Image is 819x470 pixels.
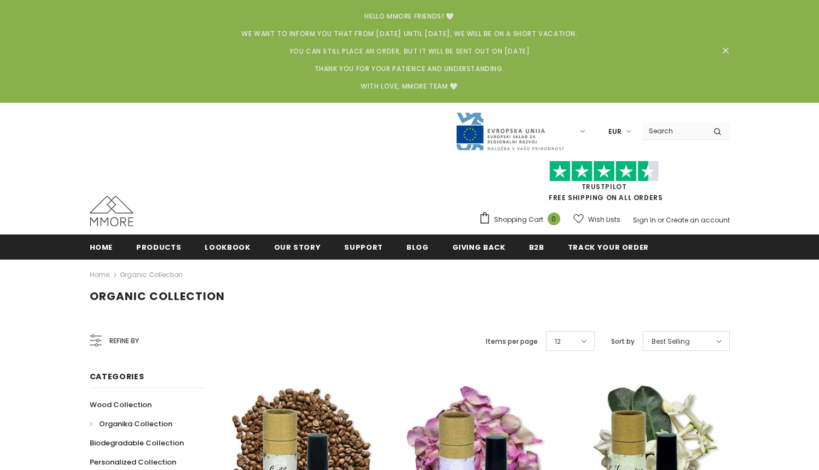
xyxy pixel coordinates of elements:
[274,242,321,252] span: Our Story
[90,242,113,252] span: Home
[548,213,560,225] span: 0
[103,81,716,92] p: With Love, MMORE Team 🤍
[642,123,705,139] input: Search Site
[611,336,635,347] label: Sort by
[274,234,321,259] a: Our Story
[136,234,181,259] a: Products
[633,215,656,225] a: Sign In
[99,419,172,429] span: Organika Collection
[452,234,506,259] a: Giving back
[568,242,649,252] span: Track your order
[90,395,152,414] a: Wood Collection
[494,214,543,225] span: Shopping Cart
[455,111,565,151] img: Javni Razpis
[452,242,506,252] span: Giving back
[529,234,544,259] a: B2B
[90,438,184,448] span: Biodegradable Collection
[90,399,152,410] span: Wood Collection
[344,242,383,252] span: support
[103,28,716,39] p: We want to inform you that from [DATE] until [DATE], we will be on a short vacation.
[529,242,544,252] span: B2B
[90,414,172,433] a: Organika Collection
[90,457,176,467] span: Personalized Collection
[658,215,664,225] span: or
[120,270,183,279] a: Organic Collection
[479,166,730,202] span: FREE SHIPPING ON ALL ORDERS
[555,336,561,347] span: 12
[666,215,730,225] a: Create an account
[568,234,649,259] a: Track your order
[103,11,716,22] p: Hello MMORE Friends! 🤍
[90,196,133,226] img: MMORE Cases
[90,268,109,281] a: Home
[90,289,225,304] span: Organic Collection
[455,126,565,136] a: Javni Razpis
[406,234,429,259] a: Blog
[109,335,139,347] span: Refine by
[486,336,538,347] label: Items per page
[90,371,144,382] span: Categories
[406,242,429,252] span: Blog
[582,182,627,191] a: Trustpilot
[479,211,566,228] a: Shopping Cart 0
[103,63,716,74] p: Thank you for your patience and understanding.
[549,161,659,182] img: Trust Pilot Stars
[573,210,620,229] a: Wish Lists
[205,234,250,259] a: Lookbook
[652,336,690,347] span: Best Selling
[608,126,621,137] span: EUR
[588,214,620,225] span: Wish Lists
[344,234,383,259] a: support
[90,433,184,453] a: Biodegradable Collection
[103,46,716,57] p: You can still place an order, but it will be sent out on [DATE]
[205,242,250,252] span: Lookbook
[136,242,181,252] span: Products
[90,234,113,259] a: Home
